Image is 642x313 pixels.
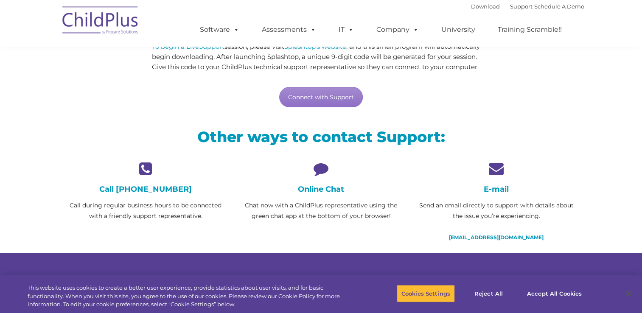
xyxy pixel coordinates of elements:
p: Chat now with a ChildPlus representative using the green chat app at the bottom of your browser! [240,200,402,221]
a: IT [330,21,362,38]
a: Support [510,3,533,10]
a: University [433,21,484,38]
h4: Online Chat [240,184,402,194]
a: Connect with Support [279,87,363,107]
h4: Call [PHONE_NUMBER] [64,184,227,194]
a: Software [191,21,248,38]
button: Accept All Cookies [522,285,586,302]
a: Download [471,3,500,10]
p: session, please visit , and this small program will automatically begin downloading. After launch... [152,42,490,72]
p: Send an email directly to support with details about the issue you’re experiencing. [415,200,578,221]
h2: Other ways to contact Support: [64,127,578,146]
a: Company [368,21,427,38]
button: Cookies Settings [397,285,455,302]
div: This website uses cookies to create a better user experience, provide statistics about user visit... [28,284,353,309]
h4: E-mail [415,184,578,194]
font: | [471,3,584,10]
a: [EMAIL_ADDRESS][DOMAIN_NAME] [449,234,544,240]
button: Close [619,284,638,303]
a: Schedule A Demo [534,3,584,10]
a: Training Scramble!! [489,21,570,38]
button: Reject All [462,285,515,302]
p: Call during regular business hours to be connected with a friendly support representative. [64,200,227,221]
a: Assessments [253,21,325,38]
img: ChildPlus by Procare Solutions [58,0,143,43]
